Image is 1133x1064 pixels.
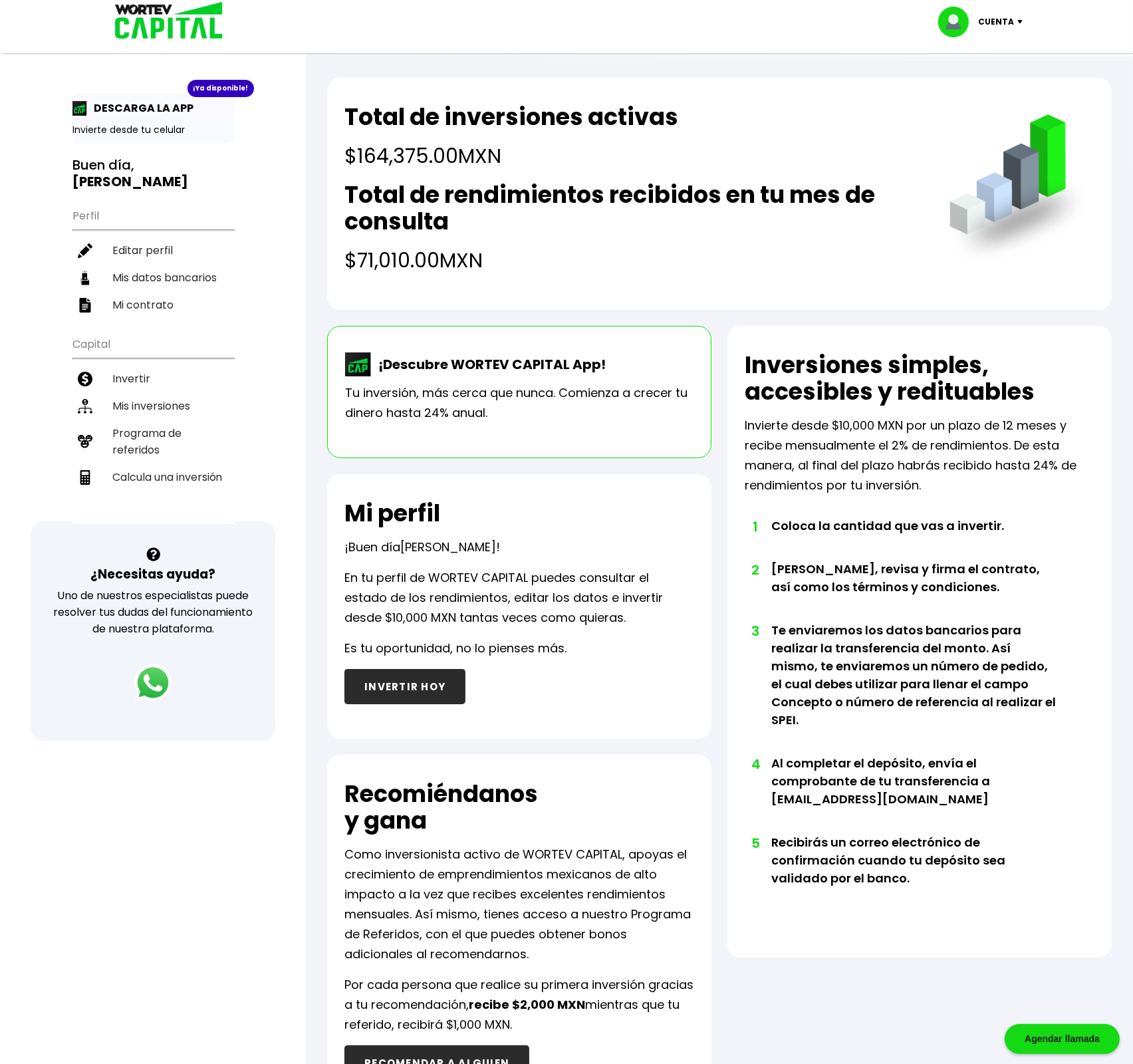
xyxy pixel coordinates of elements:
[78,271,92,285] img: datos-icon.10cf9172.svg
[72,464,234,491] a: Calcula una inversión
[372,354,606,374] p: ¡Descubre WORTEV CAPITAL App!
[134,664,172,702] img: logos_whatsapp-icon.242b2217.svg
[78,470,92,485] img: calculadora-icon.17d418c4.svg
[78,399,92,414] img: inversiones-icon.6695dc30.svg
[1005,1024,1120,1054] div: Agendar llamada
[751,754,758,774] span: 4
[344,141,678,171] h4: $164,375.00 MXN
[72,365,234,392] a: Invertir
[771,621,1059,754] li: Te enviaremos los datos bancarios para realizar la transferencia del monto. Así mismo, te enviare...
[938,7,978,37] img: profile-image
[344,781,538,834] h2: Recomiéndanos y gana
[344,845,694,964] p: Como inversionista activo de WORTEV CAPITAL, apoyas el crecimiento de emprendimientos mexicanos d...
[72,172,188,191] b: [PERSON_NAME]
[90,565,215,584] h3: ¿Necesitas ayuda?
[771,517,1059,560] li: Coloca la cantidad que vas a invertir.
[188,80,254,97] div: ¡Ya disponible!
[344,500,440,527] h2: Mi perfil
[771,754,1059,833] li: Al completar el depósito, envía el comprobante de tu transferencia a [EMAIL_ADDRESS][DOMAIN_NAME]
[344,537,500,557] p: ¡Buen día !
[751,833,758,853] span: 5
[78,434,92,449] img: recomiendanos-icon.9b8e9327.svg
[72,123,234,137] p: Invierte desde tu celular
[771,560,1059,621] li: [PERSON_NAME], revisa y firma el contrato, así como los términos y condiciones.
[87,100,193,116] p: DESCARGA LA APP
[745,352,1094,405] h2: Inversiones simples, accesibles y redituables
[72,237,234,264] a: Editar perfil
[78,243,92,258] img: editar-icon.952d3147.svg
[78,372,92,386] img: invertir-icon.b3b967d7.svg
[751,560,758,580] span: 2
[344,669,465,704] button: INVERTIR HOY
[78,298,92,313] img: contrato-icon.f2db500c.svg
[944,114,1094,265] img: grafica.516fef24.png
[751,517,758,537] span: 1
[345,383,693,423] p: Tu inversión, más cerca que nunca. Comienza a crecer tu dinero hasta 24% anual.
[72,264,234,291] a: Mis datos bancarios
[72,392,234,420] a: Mis inversiones
[345,352,372,376] img: wortev-capital-app-icon
[72,101,87,116] img: app-icon
[745,416,1094,495] p: Invierte desde $10,000 MXN por un plazo de 12 meses y recibe mensualmente el 2% de rendimientos. ...
[72,420,234,464] a: Programa de referidos
[978,12,1014,32] p: Cuenta
[344,104,678,130] h2: Total de inversiones activas
[344,638,566,658] p: Es tu oportunidad, no lo pienses más.
[72,201,234,319] ul: Perfil
[1014,20,1032,24] img: icon-down
[469,996,585,1013] b: recibe $2,000 MXN
[72,329,234,524] ul: Capital
[344,245,922,275] h4: $71,010.00 MXN
[771,833,1059,912] li: Recibirás un correo electrónico de confirmación cuando tu depósito sea validado por el banco.
[344,568,694,628] p: En tu perfil de WORTEV CAPITAL puedes consultar el estado de los rendimientos, editar los datos e...
[72,157,234,190] h3: Buen día,
[72,291,234,319] a: Mi contrato
[400,539,496,555] span: [PERSON_NAME]
[751,621,758,641] span: 3
[48,587,258,637] p: Uno de nuestros especialistas puede resolver tus dudas del funcionamiento de nuestra plataforma.
[344,182,922,235] h2: Total de rendimientos recibidos en tu mes de consulta
[344,975,694,1035] p: Por cada persona que realice su primera inversión gracias a tu recomendación, mientras que tu ref...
